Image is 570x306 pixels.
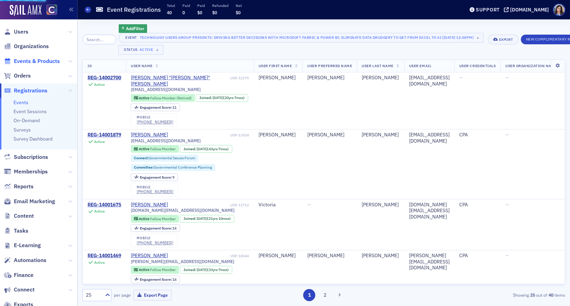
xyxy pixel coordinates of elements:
[86,291,101,299] div: 25
[529,292,536,298] strong: 25
[259,132,298,138] div: [PERSON_NAME]
[13,99,28,106] a: Events
[409,253,450,271] div: [PERSON_NAME][EMAIL_ADDRESS][DOMAIN_NAME]
[4,168,48,175] a: Memberships
[505,74,509,81] span: —
[504,7,551,12] button: [DOMAIN_NAME]
[183,147,197,151] span: Joined :
[139,216,150,221] span: Active
[182,3,190,8] p: Paid
[46,4,57,15] img: SailAMX
[131,253,168,259] a: [PERSON_NAME]
[459,63,496,68] span: User Credentials
[131,63,153,68] span: User Name
[553,4,565,16] span: Profile
[88,75,121,81] a: REG-14002700
[180,215,234,223] div: Joined: 2003-09-30 00:00:00
[212,96,245,100] div: (20yrs 7mos)
[134,155,149,160] span: Connect :
[131,208,235,213] span: [DOMAIN_NAME][EMAIL_ADDRESS][DOMAIN_NAME]
[14,43,49,50] span: Organizations
[131,132,168,138] div: [PERSON_NAME]
[134,96,192,100] a: Active Fellow Member (Retired)
[197,10,202,15] span: $0
[140,175,173,180] span: Engagement Score :
[13,108,47,115] a: Event Sessions
[167,10,172,15] span: 40
[259,75,298,81] div: [PERSON_NAME]
[14,183,34,190] span: Reports
[131,145,179,153] div: Active: Active: Fellow Member
[409,75,450,87] div: [EMAIL_ADDRESS][DOMAIN_NAME]
[4,28,28,36] a: Users
[409,132,450,144] div: [EMAIL_ADDRESS][DOMAIN_NAME]
[307,75,352,81] div: [PERSON_NAME]
[197,268,229,272] div: (33yrs 7mos)
[13,136,53,142] a: Survey Dashboard
[131,224,180,232] div: Engagement Score: 14
[150,267,176,272] span: Fellow Member
[362,63,393,68] span: User Last Name
[307,201,311,208] span: —
[14,72,31,80] span: Orders
[42,4,57,16] a: View Homepage
[14,271,34,279] span: Finance
[197,146,207,151] span: [DATE]
[505,252,509,259] span: —
[212,10,217,15] span: $0
[169,254,249,258] div: USR-18044
[131,276,180,283] div: Engagement Score: 14
[14,87,47,94] span: Registrations
[137,236,173,240] div: mobile
[303,289,315,301] button: 1
[137,119,173,125] a: [PHONE_NUMBER]
[236,10,241,15] span: $0
[150,96,192,100] span: Fellow Member (Retired)
[13,117,40,124] a: On-Demand
[131,87,201,92] span: [EMAIL_ADDRESS][DOMAIN_NAME]
[131,259,234,264] span: [PERSON_NAME][EMAIL_ADDRESS][DOMAIN_NAME]
[409,202,450,220] div: [DOMAIN_NAME][EMAIL_ADDRESS][DOMAIN_NAME]
[259,202,298,208] div: Victoria
[94,139,105,144] div: Active
[139,267,150,272] span: Active
[199,96,212,100] span: Joined :
[14,57,60,65] span: Events & Products
[167,3,175,8] p: Total
[131,103,180,111] div: Engagement Score: 11
[4,57,60,65] a: Events & Products
[137,240,173,245] div: [PHONE_NUMBER]
[488,35,518,44] button: Export
[183,268,197,272] span: Joined :
[4,43,49,50] a: Organizations
[134,165,154,170] span: Committee :
[180,145,232,153] div: Joined: 1981-12-21 00:00:00
[126,25,144,31] span: Add Filter
[197,3,205,8] p: Paid
[13,127,31,133] a: Surveys
[4,72,31,80] a: Orders
[139,47,153,52] div: Active
[139,146,150,151] span: Active
[197,267,207,272] span: [DATE]
[88,253,121,259] a: REG-14001469
[197,216,231,221] div: (21yrs 10mos)
[409,292,565,298] div: Showing out of items
[137,185,173,189] div: mobile
[137,115,173,119] div: mobile
[362,75,399,81] div: [PERSON_NAME]
[4,286,35,294] a: Connect
[319,289,331,301] button: 2
[259,253,298,259] div: [PERSON_NAME]
[14,256,46,264] span: Automations
[124,35,138,40] div: Event
[118,45,163,55] button: StatusActive×
[114,292,131,298] label: per page
[94,209,105,214] div: Active
[10,5,42,16] img: SailAMX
